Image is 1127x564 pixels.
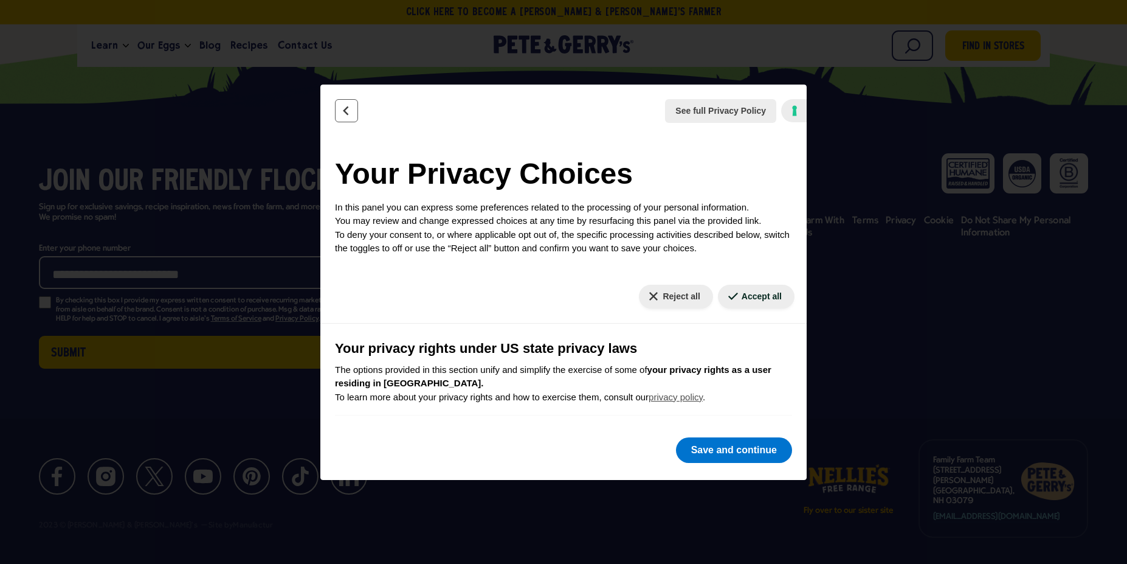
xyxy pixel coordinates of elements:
p: The options provided in this section unify and simplify the exercise of some of To learn more abo... [335,363,792,405]
button: Reject all [639,285,712,308]
p: In this panel you can express some preferences related to the processing of your personal informa... [335,201,792,256]
h3: Your privacy rights under US state privacy laws [335,338,792,358]
button: Accept all [718,285,794,308]
a: iubenda - Cookie Policy and Cookie Compliance Management [781,99,807,122]
h2: Your Privacy Choices [335,152,792,196]
span: See full Privacy Policy [675,105,766,117]
b: your privacy rights as a user residing in [GEOGRAPHIC_DATA]. [335,364,771,389]
button: Back [335,99,358,122]
button: Save and continue [676,437,792,463]
a: privacy policy [649,392,703,402]
button: See full Privacy Policy [665,99,776,123]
